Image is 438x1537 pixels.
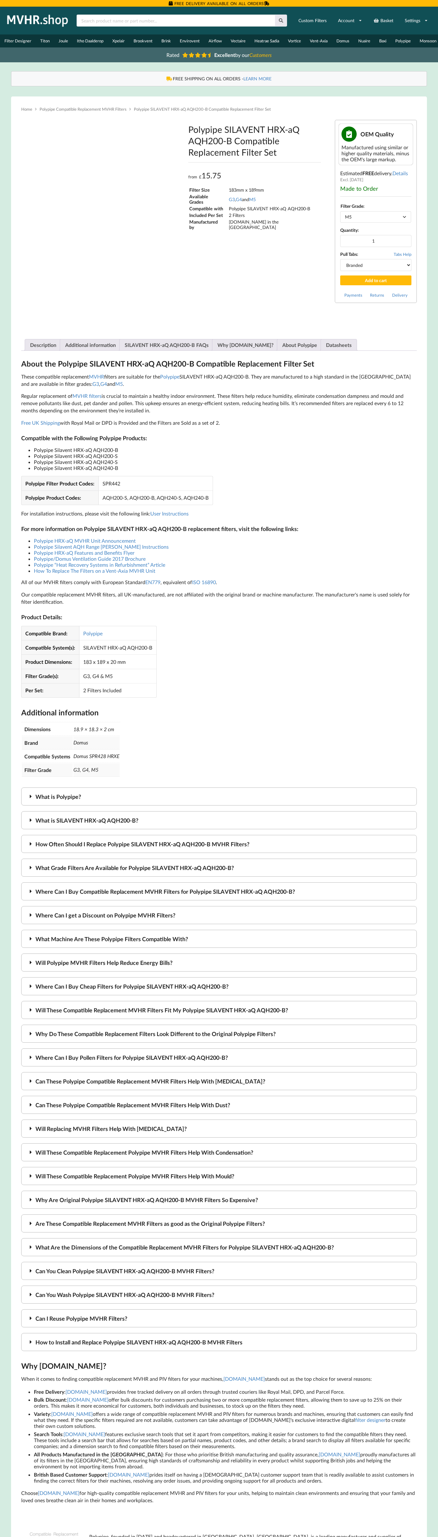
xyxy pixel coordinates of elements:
[92,381,99,387] a: G3
[228,212,320,218] td: 2 Filters
[34,1397,66,1403] span: Bulk Discount
[54,34,72,47] a: Joule
[21,373,417,388] p: These compatible replacement filters are suitable for the SILAVENT HRX-aQ AQH200-B. They are manu...
[21,811,417,829] div: What is SILAVENT HRX-aQ AQH200-B?
[243,76,272,81] a: LEARN MORE
[284,34,305,47] a: Vortice
[236,197,242,202] a: G4
[228,187,320,193] td: 183mm x 189mm
[21,1072,417,1090] div: Can These Polypipe Compatible Replacement MVHR Filters Help With [MEDICAL_DATA]?
[228,206,320,212] td: Polypipe SILAVENT HRX-aQ AQH200-B
[100,381,107,387] a: G4
[175,34,204,47] a: Envirovent
[21,392,417,414] p: Regular replacement of is crucial to maintain a healthy indoor environment. These filters help re...
[355,1417,385,1423] a: filter designer
[21,1262,417,1280] div: Can You Clean Polypipe SILAVENT HRX-aQ AQH200-B MVHR Filters?
[72,393,102,399] a: MVHR filters
[22,683,79,697] td: Per Set:
[34,1451,163,1457] span: All Products Manufactured in the [GEOGRAPHIC_DATA]
[21,1001,417,1019] div: Will These Compatible Replacement MVHR Filters Fit My Polypipe SILAVENT HRX-aQ AQH200-B?
[34,556,146,562] a: Polypipe/Domus Ventilation Guide 2017 Brochure
[340,235,411,247] input: Product quantity
[34,1387,417,1396] li: : provides free tracked delivery on all orders through trusted couriers like Royal Mail, DPD, and...
[22,476,98,490] td: Polypipe Filter Product Codes:
[189,206,228,212] td: Compatible with
[332,34,354,47] a: Domus
[72,34,108,47] a: Itho Daalderop
[214,52,235,58] b: Excellent
[34,568,155,574] a: How To Replace The Filters on a Vent-Axia MVHR Unit
[34,538,136,544] a: Polypipe HRX-aQ MVHR Unit Announcement
[21,906,417,924] div: Where Can I get a Discount on Polypipe MVHR Filters?
[34,544,169,550] a: Polypipe Silavent AQH Range [PERSON_NAME] Instructions
[34,1431,62,1437] span: Search Tools
[392,170,408,176] a: Details
[77,15,275,27] input: Search product name or part number...
[369,15,397,26] a: Basket
[22,723,73,736] th: Dimensions
[188,174,197,179] span: from
[38,1490,79,1496] a: [DOMAIN_NAME]
[319,1451,360,1457] a: [DOMAIN_NAME]
[21,977,417,995] div: Where Can I Buy Cheap Filters for Polypipe SILAVENT HRX-aQ AQH200-B?
[223,1376,265,1382] a: [DOMAIN_NAME]
[34,1472,107,1478] span: British Based Customer Support
[22,750,73,763] th: Compatible Systems
[51,1411,93,1417] a: [DOMAIN_NAME]
[66,1389,107,1395] a: [DOMAIN_NAME]
[214,52,272,58] span: by our
[249,52,272,58] i: Customers
[21,1286,417,1304] div: Can You Wash Polypipe SILAVENT HRX-aQ AQH200-B MVHR Filters?
[34,1471,417,1485] li: : prides itself on having a [DEMOGRAPHIC_DATA] customer support team that is readily available to...
[21,435,417,442] h3: Compatible with the Following Polypipe Products:
[21,1333,417,1351] div: How to Install and Replace Polypipe SILAVENT HRX-aQ AQH200-B MVHR Filters
[79,640,156,654] td: SILAVENT HRX-aQ AQH200-B
[340,275,411,285] button: Add to cart
[199,174,202,179] span: £
[340,185,411,192] div: Made to Order
[22,654,79,669] td: Product Dimensions:
[334,15,366,26] a: Account
[34,1410,417,1430] li: : offers a wide range of compatible replacement MVHR and PIV filters for numerous brands and mach...
[394,252,411,257] span: Tabs Help
[250,34,284,47] a: Heatrae Sadia
[34,1396,417,1410] li: : offer bulk discounts for customers purchasing two or more compatible replacement filters, allow...
[162,50,276,60] a: Rated Excellentby ourCustomers
[34,1430,417,1450] li: : features exclusive search tools that set it apart from competitors, making it easier for custom...
[83,630,103,636] a: Polypipe
[188,124,321,158] h1: Polypipe SILAVENT HRX-aQ AQH200-B Compatible Replacement Filter Set
[21,1025,417,1043] div: Why Do These Compatible Replacement Filters Look Different to the Original Polypipe Filters?
[108,34,129,47] a: Xpelair
[21,722,120,777] table: Product Details
[64,1431,105,1437] a: [DOMAIN_NAME]
[160,373,179,380] a: Polypipe
[189,219,228,230] td: Manufactured by
[89,373,104,380] a: MVHR
[21,930,417,948] div: What Machine Are These Polypipe Filters Compatible With?
[98,491,213,505] td: AQH200-S, AQH200-B, AQH240-S, AQH240-B
[217,339,273,350] a: Why [DOMAIN_NAME]?
[79,683,156,697] td: 2 Filters Included
[21,525,417,533] h3: For more information on Polypipe SILAVENT HRX-aQ AQH200-B replacement filters, visit the followin...
[21,420,60,426] a: Free UK Shipping
[21,591,417,606] p: Our compatible replacement MVHR filters, all UK-manufactured, are not affiliated with the origina...
[282,339,317,350] a: About Polypipe
[340,177,363,182] span: Excl. [DATE]
[21,1143,417,1161] div: Will These Compatible Replacement Polypipe MVHR Filters Help With Condensation?
[40,107,127,112] a: Polypipe Compatible Replacement MVHR Filters
[65,339,116,350] a: Additional information
[34,453,417,459] li: Polypipe Silavent HRX-aQ AQH200-S
[34,465,417,471] li: Polypipe Silavent HRX-aQ AQH240-B
[354,34,375,47] a: Nuaire
[73,764,120,776] p: G3, G4, M5
[21,579,417,586] p: All of our MVHR filters comply with European Standard , equivalent of .
[341,203,363,209] label: Filter Grade
[157,34,175,47] a: Brink
[335,120,417,303] div: Estimated delivery .
[79,669,156,683] td: G3, G4 & M5
[73,750,120,762] p: Domus SPR428 HRXE
[108,1472,149,1478] a: [DOMAIN_NAME]
[340,251,358,257] b: Pull Tabs:
[21,708,417,718] h2: Additional information
[134,107,271,112] span: Polypipe SILAVENT HRX-aQ AQH200-B Compatible Replacement Filter Set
